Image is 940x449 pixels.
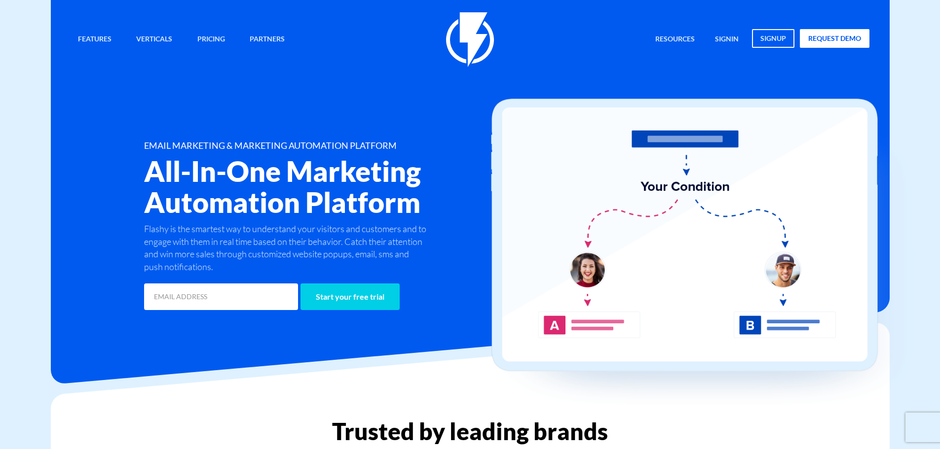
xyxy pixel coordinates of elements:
a: signup [752,29,794,48]
a: request demo [800,29,869,48]
input: EMAIL ADDRESS [144,283,298,310]
a: Partners [242,29,292,50]
a: Verticals [129,29,180,50]
a: signin [708,29,746,50]
p: Flashy is the smartest way to understand your visitors and customers and to engage with them in r... [144,223,429,274]
h1: EMAIL MARKETING & MARKETING AUTOMATION PLATFORM [144,141,529,151]
h2: All-In-One Marketing Automation Platform [144,156,529,218]
h2: Trusted by leading brands [51,418,890,444]
a: Pricing [190,29,232,50]
input: Start your free trial [301,283,400,310]
a: Resources [648,29,702,50]
a: Features [71,29,119,50]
